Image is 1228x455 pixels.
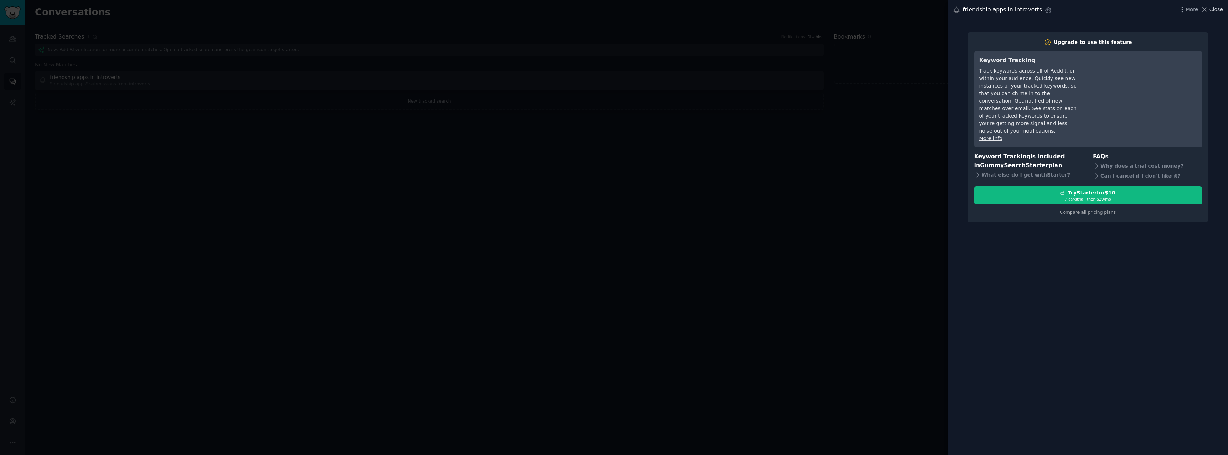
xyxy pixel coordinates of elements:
[1090,56,1197,110] iframe: YouTube video player
[979,56,1080,65] h3: Keyword Tracking
[1209,6,1223,13] span: Close
[1178,6,1198,13] button: More
[1093,171,1202,181] div: Can I cancel if I don't like it?
[1068,189,1115,197] div: Try Starter for $10
[979,135,1002,141] a: More info
[1093,152,1202,161] h3: FAQs
[974,170,1083,180] div: What else do I get with Starter ?
[1200,6,1223,13] button: Close
[979,67,1080,135] div: Track keywords across all of Reddit, or within your audience. Quickly see new instances of your t...
[1060,210,1116,215] a: Compare all pricing plans
[963,5,1042,14] div: friendship apps in introverts
[1054,39,1132,46] div: Upgrade to use this feature
[975,197,1202,202] div: 7 days trial, then $ 29 /mo
[1093,161,1202,171] div: Why does a trial cost money?
[974,186,1202,204] button: TryStarterfor$107 daystrial, then $29/mo
[980,162,1048,169] span: GummySearch Starter
[1186,6,1198,13] span: More
[974,152,1083,170] h3: Keyword Tracking is included in plan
